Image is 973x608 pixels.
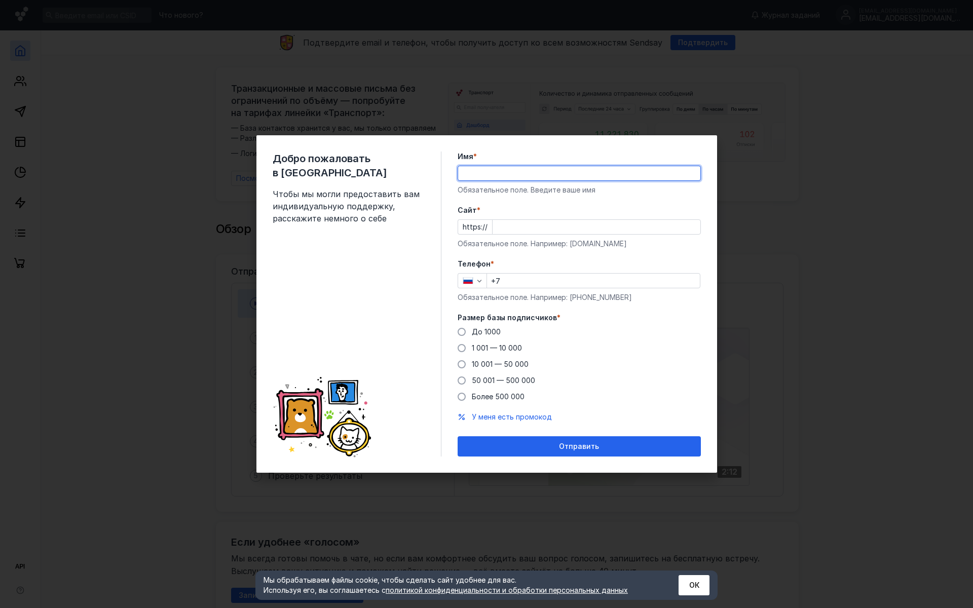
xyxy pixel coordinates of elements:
span: Чтобы мы могли предоставить вам индивидуальную поддержку, расскажите немного о себе [273,188,425,224]
span: Более 500 000 [472,392,525,401]
span: До 1000 [472,327,501,336]
button: Отправить [458,436,701,457]
div: Обязательное поле. Например: [DOMAIN_NAME] [458,239,701,249]
div: Обязательное поле. Введите ваше имя [458,185,701,195]
span: Отправить [559,442,599,451]
span: Добро пожаловать в [GEOGRAPHIC_DATA] [273,151,425,180]
div: Обязательное поле. Например: [PHONE_NUMBER] [458,292,701,302]
span: Размер базы подписчиков [458,313,557,323]
span: 10 001 — 50 000 [472,360,529,368]
button: У меня есть промокод [472,412,552,422]
span: Cайт [458,205,477,215]
a: политикой конфиденциальности и обработки персональных данных [386,586,628,594]
div: Мы обрабатываем файлы cookie, чтобы сделать сайт удобнее для вас. Используя его, вы соглашаетесь c [264,575,654,595]
span: Телефон [458,259,491,269]
span: 50 001 — 500 000 [472,376,535,385]
span: 1 001 — 10 000 [472,344,522,352]
span: Имя [458,151,473,162]
span: У меня есть промокод [472,412,552,421]
button: ОК [679,575,709,595]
